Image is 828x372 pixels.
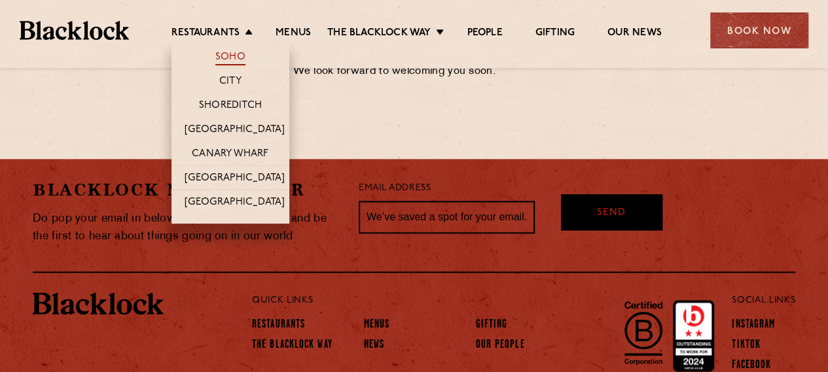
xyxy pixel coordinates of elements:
[732,292,795,309] p: Social Links
[185,196,285,211] a: [GEOGRAPHIC_DATA]
[732,339,761,353] a: TikTok
[364,339,384,353] a: News
[33,178,339,201] h2: Blacklock Newsletter
[535,27,575,41] a: Gifting
[359,201,535,233] input: We’ve saved a spot for your email...
[215,51,245,65] a: Soho
[276,27,311,41] a: Menus
[475,318,507,333] a: Gifting
[475,339,524,353] a: Our People
[617,294,670,372] img: B-Corp-Logo-Black-RGB.svg
[673,300,714,372] img: Accred_2023_2star.png
[20,21,129,39] img: BL_Textured_Logo-footer-cropped.svg
[327,27,431,41] a: The Blacklock Way
[252,339,333,353] a: The Blacklock Way
[364,318,390,333] a: Menus
[293,63,795,80] p: We look forward to welcoming you soon.
[252,292,689,309] p: Quick Links
[219,75,242,90] a: City
[732,318,775,333] a: Instagram
[710,12,808,48] div: Book Now
[467,27,502,41] a: People
[185,172,285,186] a: [GEOGRAPHIC_DATA]
[607,27,662,41] a: Our News
[33,210,339,245] p: Do pop your email in below to join our newsletter and be the first to hear about things going on ...
[171,27,240,41] a: Restaurants
[597,206,626,221] span: Send
[192,148,268,162] a: Canary Wharf
[185,124,285,138] a: [GEOGRAPHIC_DATA]
[33,292,164,314] img: BL_Textured_Logo-footer-cropped.svg
[359,181,431,196] label: Email Address
[199,99,262,114] a: Shoreditch
[252,318,305,333] a: Restaurants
